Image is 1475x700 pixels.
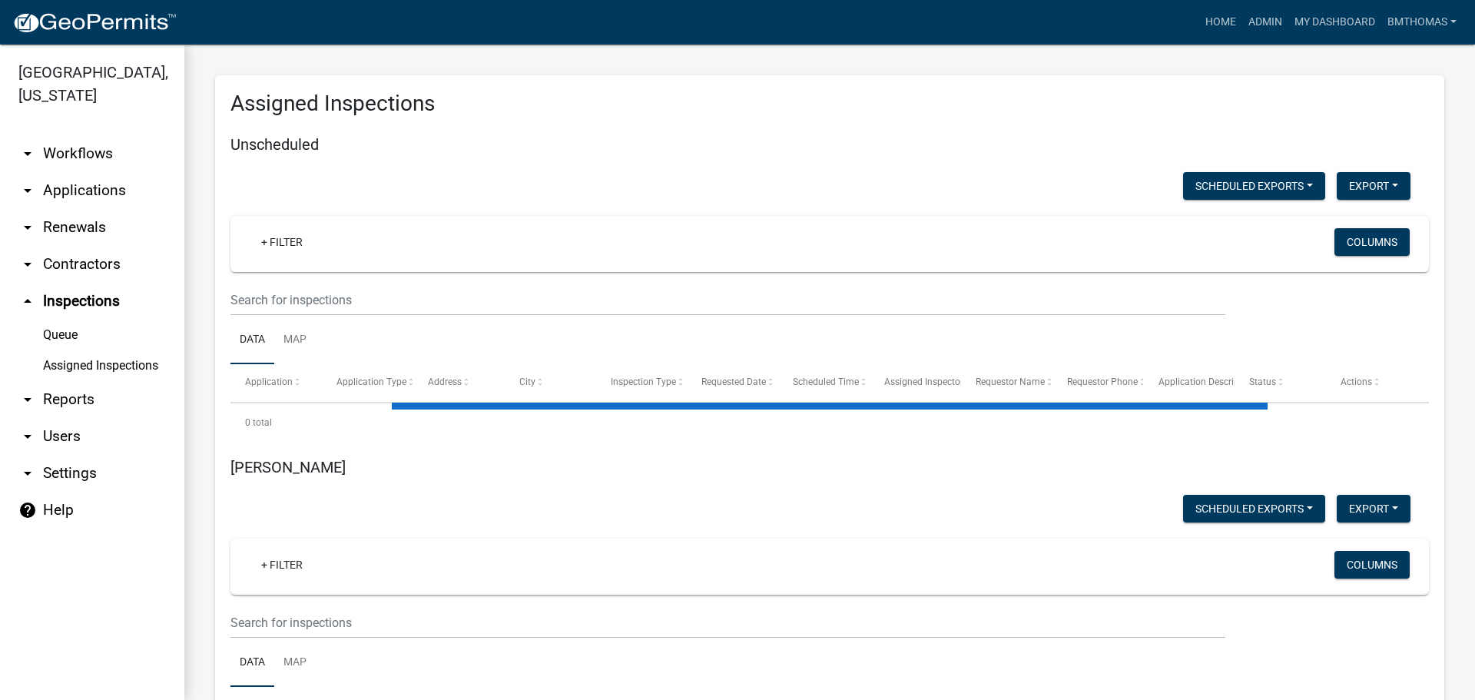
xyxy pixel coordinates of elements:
span: Application Description [1158,377,1255,387]
a: bmthomas [1381,8,1463,37]
h5: Unscheduled [230,135,1429,154]
i: arrow_drop_down [18,144,37,163]
a: Home [1199,8,1242,37]
datatable-header-cell: Actions [1326,364,1417,401]
button: Scheduled Exports [1183,495,1325,523]
i: arrow_drop_up [18,292,37,310]
span: Application [245,377,293,387]
datatable-header-cell: Status [1235,364,1326,401]
button: Scheduled Exports [1183,172,1325,200]
datatable-header-cell: Application [230,364,322,401]
i: arrow_drop_down [18,390,37,409]
i: arrow_drop_down [18,427,37,446]
a: Map [274,639,316,688]
datatable-header-cell: Assigned Inspector [870,364,961,401]
datatable-header-cell: Address [413,364,505,401]
a: Data [230,639,274,688]
span: Status [1249,377,1276,387]
datatable-header-cell: Requested Date [687,364,778,401]
span: Address [428,377,462,387]
i: arrow_drop_down [18,255,37,274]
a: Admin [1242,8,1288,37]
i: arrow_drop_down [18,181,37,200]
span: Requestor Name [976,377,1045,387]
datatable-header-cell: Application Description [1143,364,1235,401]
button: Columns [1334,551,1410,579]
span: Inspection Type [611,377,676,387]
a: My Dashboard [1288,8,1381,37]
button: Export [1337,495,1410,523]
a: + Filter [249,228,315,256]
span: Scheduled Time [793,377,859,387]
datatable-header-cell: City [505,364,596,401]
span: Actions [1341,377,1372,387]
span: City [519,377,535,387]
i: arrow_drop_down [18,464,37,483]
datatable-header-cell: Requestor Name [961,364,1052,401]
h5: [PERSON_NAME] [230,458,1429,476]
span: Assigned Inspector [884,377,963,387]
button: Columns [1334,228,1410,256]
button: Export [1337,172,1410,200]
a: Data [230,316,274,365]
div: 0 total [230,403,1429,442]
input: Search for inspections [230,284,1225,316]
i: arrow_drop_down [18,218,37,237]
span: Requestor Phone [1067,377,1138,387]
span: Requested Date [701,377,766,387]
datatable-header-cell: Application Type [322,364,413,401]
datatable-header-cell: Requestor Phone [1052,364,1144,401]
span: Application Type [336,377,406,387]
a: Map [274,316,316,365]
i: help [18,501,37,519]
datatable-header-cell: Inspection Type [595,364,687,401]
input: Search for inspections [230,607,1225,639]
datatable-header-cell: Scheduled Time [778,364,870,401]
a: + Filter [249,551,315,579]
h3: Assigned Inspections [230,91,1429,117]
